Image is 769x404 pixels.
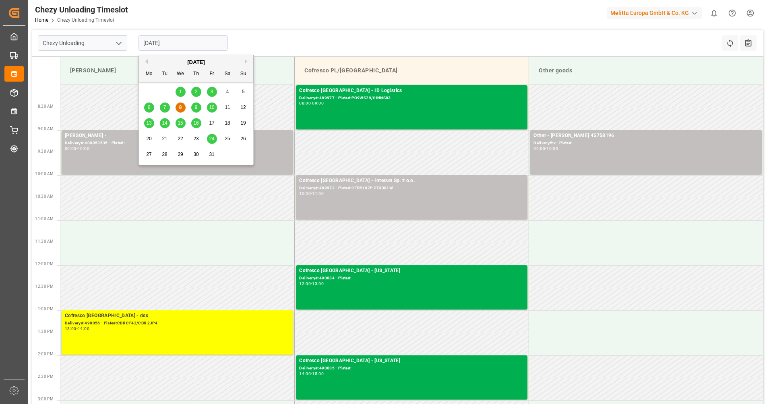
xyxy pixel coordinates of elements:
div: Melitta Europa GmbH & Co. KG [607,7,702,19]
span: 13 [146,120,151,126]
div: Choose Wednesday, October 29th, 2025 [176,150,186,160]
div: Choose Tuesday, October 14th, 2025 [160,118,170,128]
div: Choose Friday, October 24th, 2025 [207,134,217,144]
div: 12:00 [299,282,311,285]
div: Choose Sunday, October 12th, 2025 [238,103,248,113]
div: Choose Thursday, October 16th, 2025 [191,118,201,128]
span: 4 [226,89,229,94]
span: 8:30 AM [38,104,54,109]
input: DD.MM.YYYY [139,35,228,51]
span: 2:00 PM [38,352,54,356]
button: Help Center [723,4,741,22]
div: Choose Saturday, October 11th, 2025 [223,103,233,113]
div: Mo [144,69,154,79]
div: Cofresco PL/[GEOGRAPHIC_DATA] [301,63,522,78]
div: Choose Sunday, October 19th, 2025 [238,118,248,128]
button: show 0 new notifications [705,4,723,22]
div: 09:00 [533,147,545,150]
div: We [176,69,186,79]
button: Melitta Europa GmbH & Co. KG [607,5,705,21]
span: 7 [163,105,166,110]
span: 12:00 PM [35,262,54,266]
span: 21 [162,136,167,142]
span: 10 [209,105,214,110]
div: Choose Wednesday, October 15th, 2025 [176,118,186,128]
div: 09:00 [65,147,76,150]
span: 1:00 PM [38,307,54,311]
div: 14:00 [299,372,311,375]
span: 31 [209,152,214,157]
span: 14 [162,120,167,126]
button: Next Month [245,59,250,64]
span: 5 [242,89,245,94]
div: Th [191,69,201,79]
div: Choose Tuesday, October 28th, 2025 [160,150,170,160]
span: 25 [225,136,230,142]
div: 14:00 [78,327,89,330]
div: [PERSON_NAME] [67,63,288,78]
div: 09:00 [312,101,324,105]
div: Choose Friday, October 17th, 2025 [207,118,217,128]
span: 23 [193,136,198,142]
div: Choose Wednesday, October 8th, 2025 [176,103,186,113]
span: 1:30 PM [38,329,54,334]
span: 11:30 AM [35,239,54,244]
div: Choose Friday, October 31st, 2025 [207,150,217,160]
button: Previous Month [143,59,148,64]
div: Choose Thursday, October 23rd, 2025 [191,134,201,144]
div: Delivery#:489977 - Plate#:PO9WS29/CINNS83 [299,95,524,102]
div: Cofresco [GEOGRAPHIC_DATA] - [US_STATE] [299,267,524,275]
span: 1 [179,89,182,94]
div: 15:00 [312,372,324,375]
span: 3 [211,89,213,94]
div: Delivery#:400053535 - Plate#: [65,140,290,147]
div: Chezy Unloading Timeslot [35,4,128,16]
div: Choose Wednesday, October 1st, 2025 [176,87,186,97]
div: Choose Thursday, October 9th, 2025 [191,103,201,113]
div: Choose Monday, October 13th, 2025 [144,118,154,128]
span: 27 [146,152,151,157]
span: 28 [162,152,167,157]
span: 11:00 AM [35,217,54,221]
div: Cofresco [GEOGRAPHIC_DATA] - ID Logistics [299,87,524,95]
span: 12:30 PM [35,284,54,289]
span: 20 [146,136,151,142]
div: Su [238,69,248,79]
div: 10:00 [299,192,311,195]
span: 12 [240,105,246,110]
div: Fr [207,69,217,79]
a: Home [35,17,48,23]
span: 15 [178,120,183,126]
div: - [311,372,312,375]
span: 3:00 PM [38,397,54,401]
div: Choose Saturday, October 18th, 2025 [223,118,233,128]
div: Choose Thursday, October 2nd, 2025 [191,87,201,97]
span: 18 [225,120,230,126]
div: Delivery#:489973 - Plate#:CTR5107P CT4381W [299,185,524,192]
div: Other goods [535,63,757,78]
div: Delivery#:x - Plate#: [533,140,759,147]
div: - [545,147,546,150]
div: Choose Friday, October 10th, 2025 [207,103,217,113]
div: Choose Saturday, October 25th, 2025 [223,134,233,144]
div: - [311,101,312,105]
span: 9:30 AM [38,149,54,154]
input: Type to search/select [38,35,127,51]
div: Choose Friday, October 3rd, 2025 [207,87,217,97]
span: 9:00 AM [38,127,54,131]
div: 10:00 [78,147,89,150]
div: Other - [PERSON_NAME] 45758196 [533,132,759,140]
span: 30 [193,152,198,157]
div: Choose Sunday, October 5th, 2025 [238,87,248,97]
div: Choose Thursday, October 30th, 2025 [191,150,201,160]
div: - [76,147,78,150]
div: Delivery#:490056 - Plate#:CBR CF42/CBR 2JP4 [65,320,290,327]
div: 13:00 [65,327,76,330]
div: Sa [223,69,233,79]
div: Cofresco [GEOGRAPHIC_DATA] - [US_STATE] [299,357,524,365]
span: 2:30 PM [38,374,54,379]
div: Delivery#:490035 - Plate#: [299,365,524,372]
div: - [76,327,78,330]
div: Choose Monday, October 20th, 2025 [144,134,154,144]
span: 2 [195,89,198,94]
